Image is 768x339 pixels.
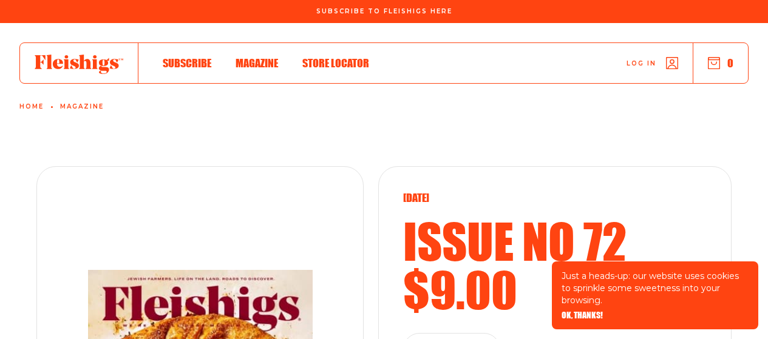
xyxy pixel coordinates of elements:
span: Magazine [236,56,278,70]
button: OK, THANKS! [562,311,603,320]
a: Magazine [236,55,278,71]
a: Log in [627,57,678,69]
span: Log in [627,59,656,68]
span: Store locator [302,56,369,70]
h2: $9.00 [403,265,707,314]
a: Magazine [60,103,104,110]
a: Home [19,103,44,110]
p: [DATE] [403,191,707,204]
a: Subscribe To Fleishigs Here [314,8,455,14]
p: Just a heads-up: our website uses cookies to sprinkle some sweetness into your browsing. [562,270,749,306]
h2: Issue no 72 [403,216,707,265]
button: 0 [708,56,733,70]
a: Store locator [302,55,369,71]
span: Subscribe To Fleishigs Here [316,8,452,15]
span: Subscribe [163,56,211,70]
a: Subscribe [163,55,211,71]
